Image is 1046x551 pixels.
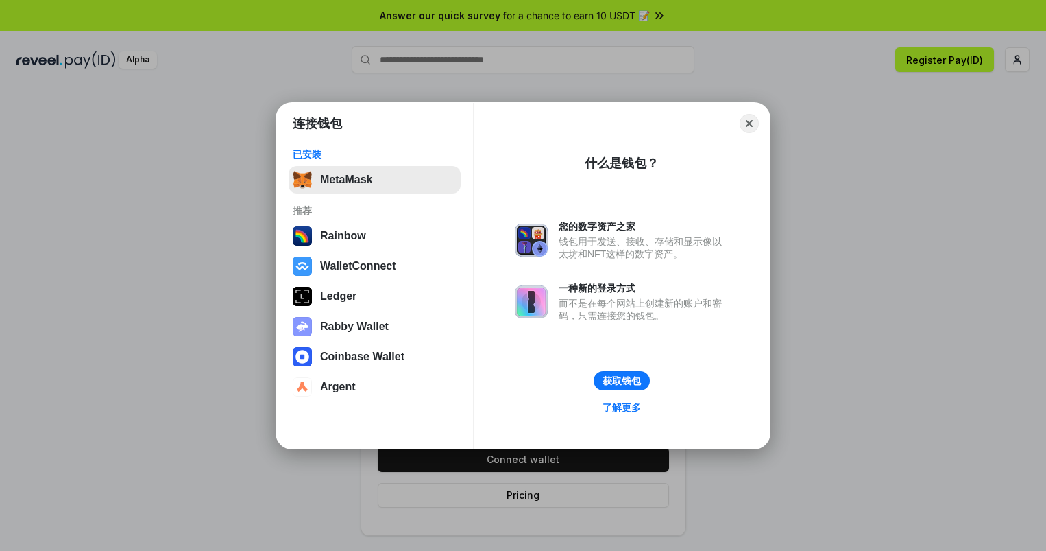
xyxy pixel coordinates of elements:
button: Rabby Wallet [289,313,461,340]
img: svg+xml,%3Csvg%20width%3D%2228%22%20height%3D%2228%22%20viewBox%3D%220%200%2028%2028%22%20fill%3D... [293,257,312,276]
img: svg+xml,%3Csvg%20width%3D%2228%22%20height%3D%2228%22%20viewBox%3D%220%200%2028%2028%22%20fill%3D... [293,347,312,366]
div: 而不是在每个网站上创建新的账户和密码，只需连接您的钱包。 [559,297,729,322]
div: Rainbow [320,230,366,242]
div: Rabby Wallet [320,320,389,333]
div: 获取钱包 [603,375,641,387]
div: Ledger [320,290,356,303]
img: svg+xml,%3Csvg%20xmlns%3D%22http%3A%2F%2Fwww.w3.org%2F2000%2Fsvg%22%20width%3D%2228%22%20height%3... [293,287,312,306]
img: svg+xml,%3Csvg%20width%3D%2228%22%20height%3D%2228%22%20viewBox%3D%220%200%2028%2028%22%20fill%3D... [293,377,312,397]
div: Coinbase Wallet [320,351,404,363]
div: WalletConnect [320,260,396,272]
img: svg+xml,%3Csvg%20width%3D%22120%22%20height%3D%22120%22%20viewBox%3D%220%200%20120%20120%22%20fil... [293,226,312,246]
button: Rainbow [289,222,461,250]
button: Close [740,114,759,133]
div: 已安装 [293,148,457,161]
button: Coinbase Wallet [289,343,461,371]
img: svg+xml,%3Csvg%20xmlns%3D%22http%3A%2F%2Fwww.w3.org%2F2000%2Fsvg%22%20fill%3D%22none%22%20viewBox... [515,285,548,318]
button: 获取钱包 [594,371,650,390]
button: MetaMask [289,166,461,194]
button: Argent [289,373,461,401]
button: WalletConnect [289,253,461,280]
div: 一种新的登录方式 [559,282,729,294]
img: svg+xml,%3Csvg%20fill%3D%22none%22%20height%3D%2233%22%20viewBox%3D%220%200%2035%2033%22%20width%... [293,170,312,189]
img: svg+xml,%3Csvg%20xmlns%3D%22http%3A%2F%2Fwww.w3.org%2F2000%2Fsvg%22%20fill%3D%22none%22%20viewBox... [293,317,312,336]
div: 推荐 [293,204,457,217]
div: 您的数字资产之家 [559,220,729,233]
div: 什么是钱包？ [585,155,659,172]
div: 了解更多 [603,401,641,414]
a: 了解更多 [594,399,649,417]
button: Ledger [289,283,461,310]
div: MetaMask [320,174,372,186]
div: 钱包用于发送、接收、存储和显示像以太坊和NFT这样的数字资产。 [559,235,729,260]
div: Argent [320,381,356,393]
h1: 连接钱包 [293,115,342,132]
img: svg+xml,%3Csvg%20xmlns%3D%22http%3A%2F%2Fwww.w3.org%2F2000%2Fsvg%22%20fill%3D%22none%22%20viewBox... [515,224,548,257]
